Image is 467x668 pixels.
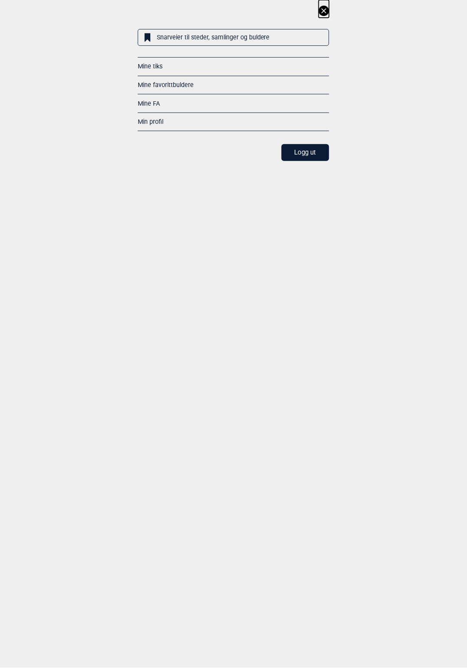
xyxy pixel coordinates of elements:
[138,63,162,70] a: Mine tiks
[138,118,163,125] a: Min profil
[138,100,160,107] a: Mine FA
[138,29,329,46] a: Snarveier til steder, samlinger og buldere
[138,81,194,88] a: Mine favorittbuldere
[282,144,329,161] button: Logg ut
